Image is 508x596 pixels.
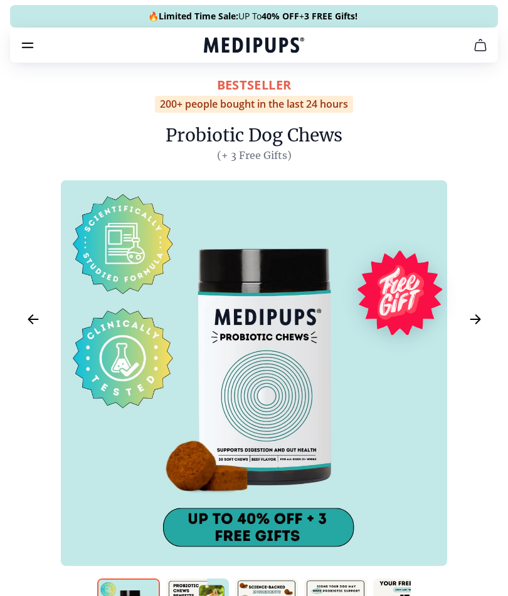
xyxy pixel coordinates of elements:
[465,30,495,60] button: cart
[19,306,47,334] button: Previous Image
[148,10,357,23] span: 🔥 UP To +
[461,306,489,334] button: Next Image
[166,149,342,162] span: (+ 3 Free Gifts)
[217,76,292,93] span: BestSeller
[155,96,353,113] div: 200+ people bought in the last 24 hours
[204,36,304,57] a: Medipups
[166,123,342,148] h1: Probiotic Dog Chews
[20,38,35,53] button: burger-menu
